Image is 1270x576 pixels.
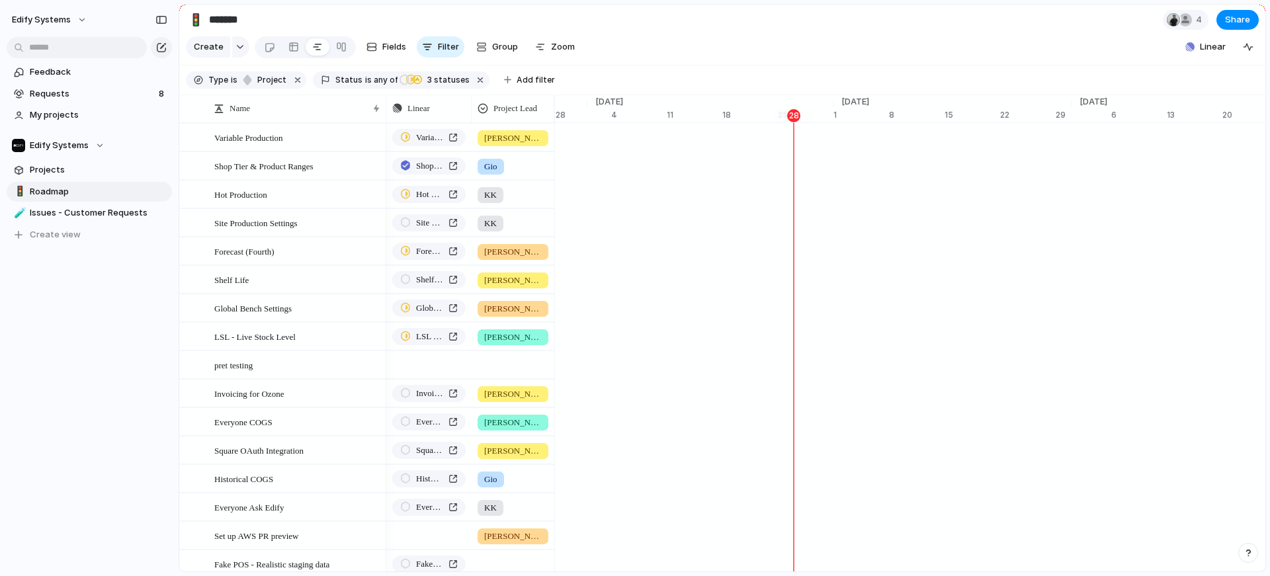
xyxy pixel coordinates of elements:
div: 6 [1111,109,1167,121]
a: Everyone COGS [392,413,466,431]
div: 11 [667,109,722,121]
span: Invoicing for Ozone [214,386,284,401]
a: Feedback [7,62,172,82]
span: [PERSON_NAME] [484,444,542,458]
div: 🚦 [14,184,23,199]
button: Create view [7,225,172,245]
a: Square OAuth Integration [392,442,466,459]
span: project [253,74,286,86]
span: Global Bench Settings [214,300,292,315]
span: Share [1225,13,1250,26]
button: 🧪 [12,206,25,220]
span: [PERSON_NAME] [484,132,542,145]
button: isany of [362,73,400,87]
span: Requests [30,87,155,101]
a: Invoicing (Ozone Back to Normal) [392,385,466,402]
a: Requests8 [7,84,172,104]
span: Square OAuth Integration [214,442,304,458]
span: Everyone Ask Edify [214,499,284,514]
button: Share [1216,10,1259,30]
span: Feedback [30,65,167,79]
button: Filter [417,36,464,58]
span: Forecast (Fourth) [214,243,275,259]
span: Fake POS - Realistic staging data [416,557,443,571]
span: 4 [1196,13,1206,26]
span: is [231,74,237,86]
div: 🚦 [189,11,203,28]
span: [PERSON_NAME] [484,331,542,344]
span: Everyone COGS [214,414,273,429]
span: [DATE] [587,95,631,108]
span: Hot Production [416,188,443,201]
span: Filter [438,40,459,54]
div: 29 [1056,109,1072,121]
button: Fields [361,36,411,58]
span: Create [194,40,224,54]
button: Linear [1180,37,1231,57]
a: Hot Production [392,186,466,203]
div: 28 [787,109,800,122]
span: Edify Systems [30,139,89,152]
span: Variable Production [214,130,283,145]
div: 8 [889,109,945,121]
a: My projects [7,105,172,125]
span: [PERSON_NAME] [484,274,542,287]
span: My projects [30,108,167,122]
div: 🧪 [14,206,23,221]
button: Edify Systems [7,136,172,155]
a: Everyone Ask Edify [392,499,466,516]
button: Edify Systems [6,9,94,30]
span: statuses [423,74,470,86]
span: LSL - Live Stock Level [416,330,443,343]
a: Fake POS - Realistic staging data [392,555,466,573]
a: Global Bench Settings [392,300,466,317]
span: Issues - Customer Requests [30,206,167,220]
span: LSL - Live Stock Level [214,329,296,344]
span: Hot Production [214,186,267,202]
span: Projects [30,163,167,177]
a: Projects [7,160,172,180]
span: Linear [1200,40,1226,54]
span: any of [372,74,398,86]
span: Historical COGS [416,472,443,485]
span: Set up AWS PR preview [214,528,299,543]
span: [DATE] [1072,95,1115,108]
span: is [365,74,372,86]
span: KK [484,501,497,514]
span: Roadmap [30,185,167,198]
span: KK [484,217,497,230]
div: 28 [556,109,587,121]
span: Historical COGS [214,471,273,486]
span: Zoom [551,40,575,54]
a: Forecast (Fourth) [392,243,466,260]
span: Square OAuth Integration [416,444,443,457]
button: Create [186,36,230,58]
span: Fake POS - Realistic staging data [214,556,329,571]
span: Everyone Ask Edify [416,501,443,514]
span: Forecast (Fourth) [416,245,443,258]
a: Historical COGS [392,470,466,487]
a: Site Production Settings [392,214,466,231]
div: 13 [1167,109,1222,121]
span: [PERSON_NAME] [484,302,542,315]
span: Gio [484,473,497,486]
span: Shelf Life [214,272,249,287]
span: Global Bench Settings [416,302,443,315]
div: 4 [611,109,667,121]
button: 🚦 [185,9,206,30]
span: Invoicing (Ozone Back to Normal) [416,387,443,400]
span: Gio [484,160,497,173]
button: project [239,73,289,87]
div: 15 [945,109,1000,121]
span: Shop Tier & Product Ranges [214,158,314,173]
span: Type [208,74,228,86]
div: 22 [1000,109,1056,121]
span: Site Production Settings [214,215,298,230]
div: 1 [833,109,889,121]
a: 🧪Issues - Customer Requests [7,203,172,223]
span: KK [484,188,497,202]
button: 3 statuses [399,73,472,87]
span: 3 [423,75,434,85]
a: Shelf Life [392,271,466,288]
